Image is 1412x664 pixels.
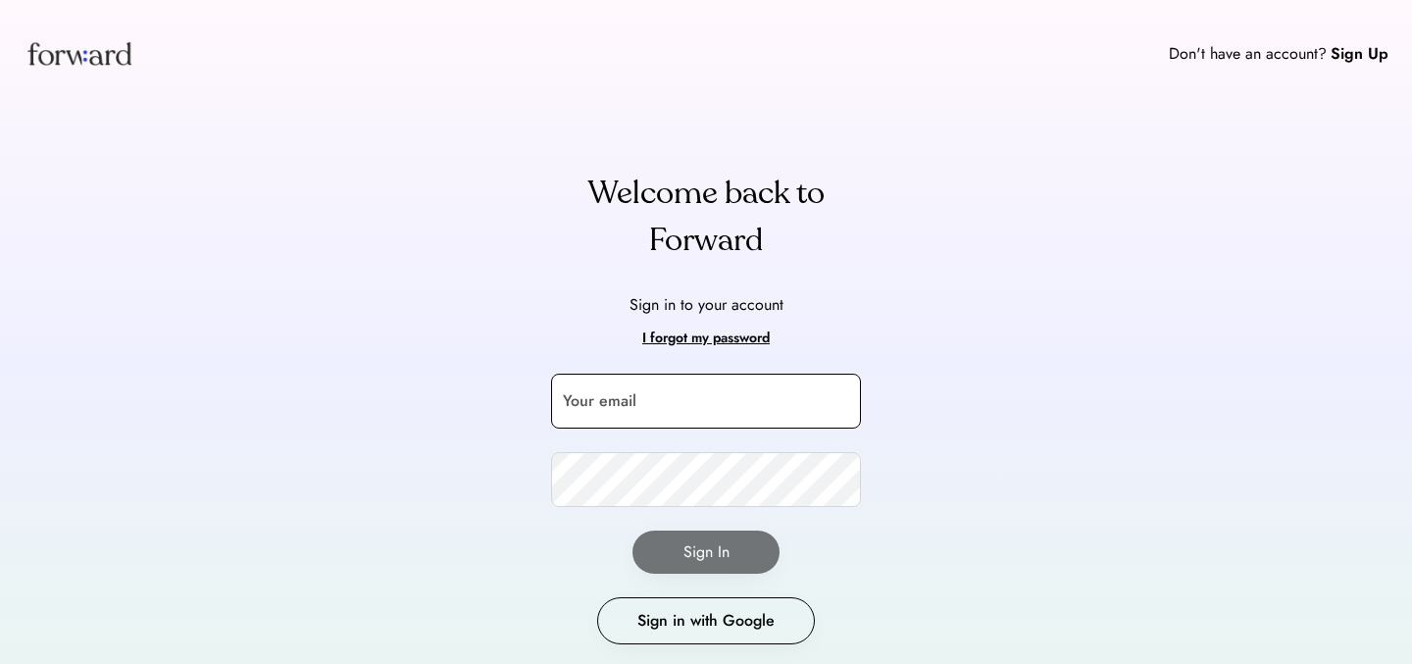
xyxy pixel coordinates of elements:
div: Welcome back to Forward [551,170,861,264]
div: I forgot my password [642,327,770,350]
div: Sign Up [1331,42,1388,66]
div: Sign in to your account [630,293,783,317]
img: Forward logo [24,24,135,83]
div: Don't have an account? [1169,42,1327,66]
button: Sign In [632,531,780,574]
button: Sign in with Google [597,597,815,644]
